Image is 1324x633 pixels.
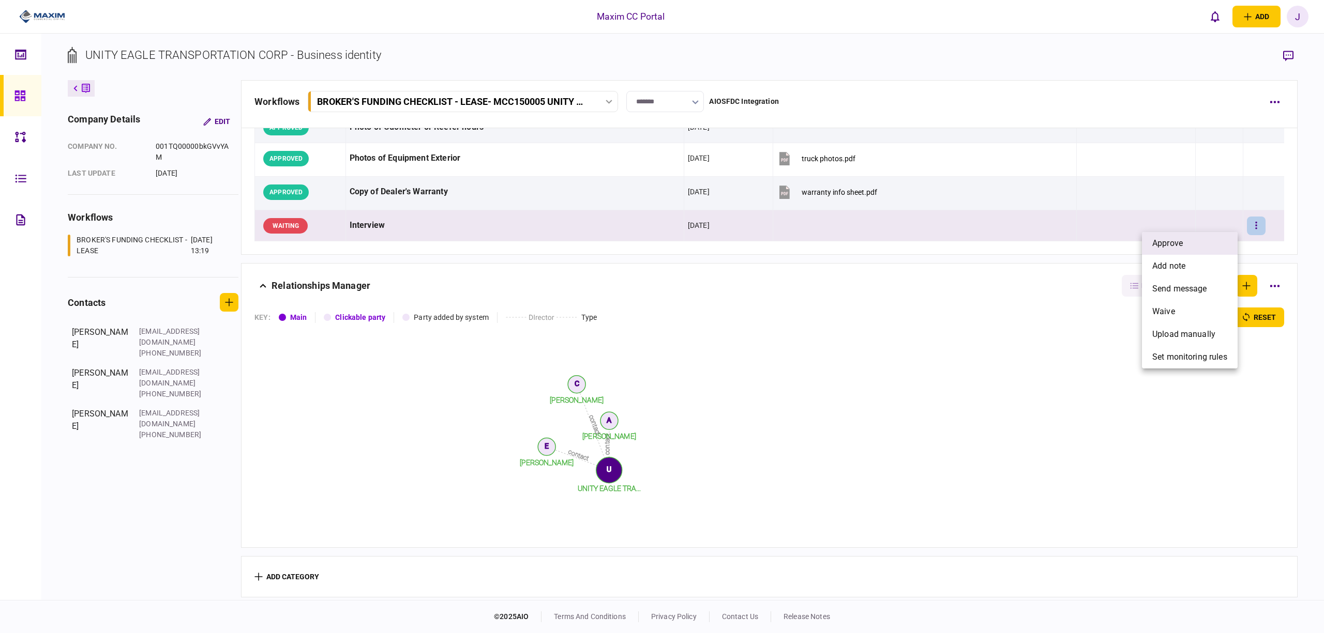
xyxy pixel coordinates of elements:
[1152,260,1185,272] span: add note
[1152,237,1183,250] span: approve
[1152,351,1227,363] span: set monitoring rules
[1152,283,1207,295] span: send message
[1152,305,1175,318] span: waive
[1152,328,1215,341] span: upload manually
